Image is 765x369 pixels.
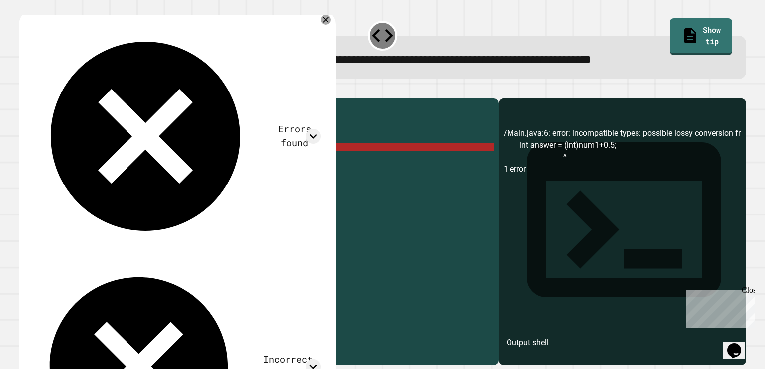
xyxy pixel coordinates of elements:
[682,286,755,328] iframe: chat widget
[269,122,321,150] div: Errors found
[670,18,733,56] a: Show tip
[723,329,755,359] iframe: chat widget
[4,4,69,63] div: Chat with us now!Close
[504,127,741,365] div: /Main.java:6: error: incompatible types: possible lossy conversion from double to int int answer ...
